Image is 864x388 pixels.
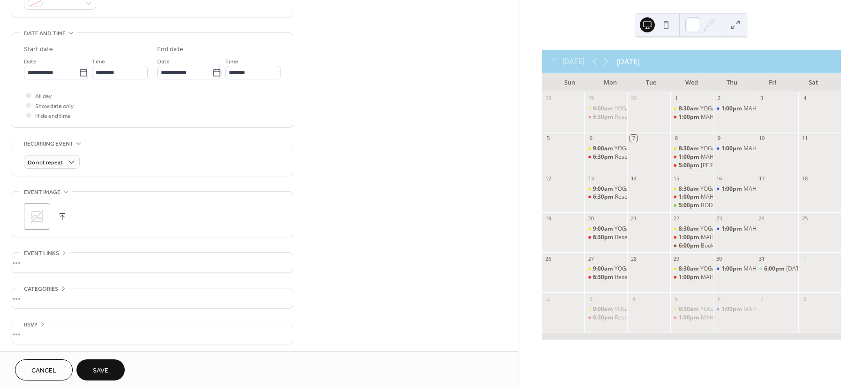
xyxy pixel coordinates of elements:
div: MAHJONG [743,185,771,193]
div: Fri [752,73,793,92]
div: BOD Monthly Meeting - Closed or Open (Alternating Months) [670,202,713,210]
div: 23 [716,215,723,222]
div: MAHJONG [743,265,771,273]
div: 22 [673,215,680,222]
div: 2 [716,95,723,102]
div: Wed [671,73,712,92]
div: YOGA [670,305,713,313]
span: Time [225,57,238,67]
span: 1:00pm [679,153,701,161]
div: 4 [801,95,808,102]
div: Thu [712,73,752,92]
span: 6:30pm [593,314,615,322]
div: 26 [545,255,552,262]
span: 6:30pm [593,113,615,121]
span: Categories [24,284,58,294]
div: MAHJONG [713,145,756,153]
div: MAHJONG [670,153,713,161]
span: 1:00pm [721,105,743,113]
div: YOGA [670,105,713,113]
div: End date [157,45,183,54]
div: MAHJONG [743,105,771,113]
div: 6 [716,295,723,302]
div: YOGA [700,145,716,153]
div: 25 [801,215,808,222]
div: 12 [545,175,552,182]
div: YOGA [670,145,713,153]
div: MAHJONG [670,233,713,241]
div: Reserved for Private Meeting [615,314,691,322]
div: 30 [630,95,637,102]
span: 9:00am [593,305,614,313]
button: Cancel [15,359,73,380]
div: YOGA [614,225,630,233]
div: MAHJONG [713,225,756,233]
span: 1:00pm [721,145,743,153]
div: MAHJONG [701,273,728,281]
span: 8:30am [679,105,700,113]
div: YOGA [584,265,627,273]
span: Date [24,57,37,67]
div: Reserved for Private Meeting [584,153,627,161]
span: 6:30pm [593,273,615,281]
div: 27 [587,255,594,262]
div: 15 [673,175,680,182]
div: 8 [673,135,680,142]
span: 6:30pm [593,233,615,241]
div: YOGA [614,145,630,153]
div: 11 [801,135,808,142]
div: 24 [758,215,765,222]
div: 28 [630,255,637,262]
div: Reserved for Private Meeting [615,153,691,161]
div: YOGA [584,145,627,153]
div: YOGA [700,305,716,313]
div: [DATE] Social [786,265,821,273]
div: 18 [801,175,808,182]
div: Reserved for Private Meeting [584,233,627,241]
div: ; [24,203,50,230]
div: YOGA [614,105,630,113]
span: 9:00am [593,185,614,193]
span: Cancel [31,366,56,376]
div: ••• [12,253,293,272]
div: Sun [549,73,590,92]
div: 17 [758,175,765,182]
div: 19 [545,215,552,222]
div: YOGA [700,185,716,193]
div: Reserved for Private Meeting [615,193,691,201]
div: YOGA [614,265,630,273]
div: Reserved for Private Meeting [584,273,627,281]
div: YOGA [700,265,716,273]
span: Show date only [35,101,74,111]
div: MAHJONG [701,153,728,161]
div: MAHJONG [701,233,728,241]
span: Date and time [24,29,66,39]
div: Lynne O’Toole [670,162,713,170]
div: MAHJONG [701,193,728,201]
span: 6:30pm [593,193,615,201]
span: 8:30am [679,305,700,313]
span: 6:00pm [679,242,701,250]
div: Book Club [670,242,713,250]
div: MAHJONG [713,265,756,273]
div: MAHJONG [743,305,771,313]
div: YOGA [700,105,716,113]
span: 8:30am [679,225,700,233]
div: 31 [758,255,765,262]
span: Time [92,57,105,67]
div: Reserved for Private Meeting [615,233,691,241]
div: [PERSON_NAME] [701,162,745,170]
div: MAHJONG [670,113,713,121]
div: 4 [630,295,637,302]
div: MAHJONG [713,105,756,113]
span: Do not repeat [28,157,63,168]
div: YOGA [670,265,713,273]
div: 2 [545,295,552,302]
div: YOGA [614,305,630,313]
div: YOGA [614,185,630,193]
div: Sat [793,73,834,92]
span: Hide end time [35,111,71,121]
div: YOGA [584,305,627,313]
div: Reserved for Private Meeting [615,113,691,121]
span: 9:00am [593,265,614,273]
